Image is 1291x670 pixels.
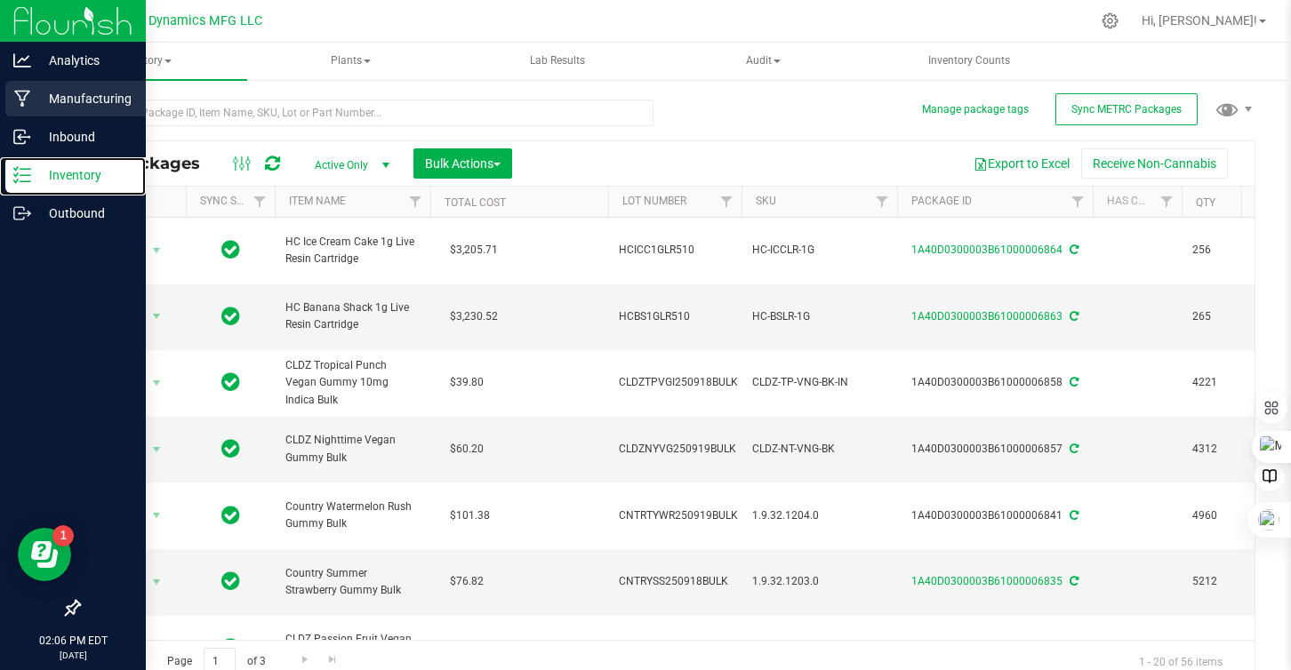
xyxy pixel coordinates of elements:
span: CLDZ Passion Fruit Vegan Gummy 10mg Indica Bulk [285,631,420,665]
span: Sync METRC Packages [1071,103,1182,116]
span: In Sync [221,635,240,660]
span: $3,230.52 [441,304,507,330]
a: Package ID [911,195,972,207]
span: Sync from Compliance System [1067,376,1079,388]
span: select [146,635,168,660]
inline-svg: Analytics [13,52,31,69]
span: CLDZ-NT-VNG-BK [752,441,886,458]
span: HCBS1GLR510 [619,308,731,325]
span: 265 [1192,308,1260,325]
span: Bulk Actions [425,156,501,171]
div: 1A40D0300003B61000006857 [894,441,1095,458]
button: Sync METRC Packages [1055,93,1198,125]
span: $60.20 [441,436,493,462]
span: $3,205.71 [441,237,507,263]
span: CLDZNYVG250919BULK [619,441,736,458]
p: Outbound [31,203,138,224]
span: 4221 [1192,374,1260,391]
span: Inventory Counts [904,53,1034,68]
a: Item Name [289,195,346,207]
a: 1A40D0300003B61000006864 [911,243,1062,256]
span: Sync from Compliance System [1067,310,1079,323]
span: HC Banana Shack 1g Live Resin Cartridge [285,299,420,333]
span: 4960 [1192,507,1260,524]
span: select [146,304,168,329]
span: In Sync [221,304,240,329]
iframe: Resource center unread badge [52,525,74,546]
inline-svg: Outbound [13,204,31,222]
span: select [146,570,168,594]
inline-svg: Inbound [13,128,31,146]
th: Has COA [1093,187,1182,218]
span: All Packages [92,154,218,173]
span: CLDZTPVGI250918BULK [619,374,738,391]
span: select [146,437,168,462]
inline-svg: Inventory [13,166,31,184]
a: Filter [245,187,275,217]
span: Plants [250,44,453,79]
a: Total Cost [445,196,506,209]
span: HC Ice Cream Cake 1g Live Resin Cartridge [285,234,420,267]
a: Lot Number [622,195,686,207]
span: In Sync [221,370,240,395]
p: Analytics [31,50,138,71]
p: Inbound [31,126,138,148]
span: select [146,503,168,528]
button: Receive Non-Cannabis [1081,148,1228,179]
span: 256 [1192,242,1260,259]
button: Bulk Actions [413,148,512,179]
div: 1A40D0300003B61000006841 [894,507,1095,524]
span: CNTRTYWR250919BULK [619,507,738,524]
span: Country Watermelon Rush Gummy Bulk [285,499,420,532]
p: Manufacturing [31,88,138,109]
span: CNTRYSS250918BULK [619,573,731,590]
span: In Sync [221,237,240,262]
span: select [146,238,168,263]
span: $40.27 [441,635,493,661]
span: In Sync [221,569,240,594]
span: Sync from Compliance System [1067,575,1079,587]
span: select [146,371,168,395]
span: Sync from Compliance System [1067,243,1079,256]
span: Audit [662,44,864,79]
span: Sync from Compliance System [1067,509,1079,522]
a: Inventory Counts [867,43,1071,80]
a: Filter [401,187,430,217]
p: 02:06 PM EDT [8,633,138,649]
span: $101.38 [441,503,499,529]
span: Sync from Compliance System [1067,443,1079,455]
a: Sync Status [200,195,269,207]
iframe: Resource center [18,528,71,581]
span: CLDZ Nighttime Vegan Gummy Bulk [285,432,420,466]
a: Filter [712,187,742,217]
span: HC-BSLR-1G [752,308,886,325]
span: Lab Results [506,53,609,68]
span: In Sync [221,503,240,528]
button: Export to Excel [962,148,1081,179]
input: Search Package ID, Item Name, SKU, Lot or Part Number... [78,100,654,126]
span: Modern Dynamics MFG LLC [100,13,262,28]
a: Lab Results [455,43,660,80]
a: Plants [249,43,453,80]
span: 4312 [1192,441,1260,458]
span: Hi, [PERSON_NAME]! [1142,13,1257,28]
div: 1A40D0300003B61000006858 [894,374,1095,391]
span: 1.9.32.1203.0 [752,573,886,590]
button: Manage package tags [922,102,1029,117]
span: $39.80 [441,370,493,395]
a: Filter [1063,187,1093,217]
span: 1.9.32.1204.0 [752,507,886,524]
span: HC-ICCLR-1G [752,242,886,259]
span: In Sync [221,436,240,461]
p: [DATE] [8,649,138,662]
span: 5212 [1192,573,1260,590]
p: Inventory [31,164,138,186]
span: CLDZ Tropical Punch Vegan Gummy 10mg Indica Bulk [285,357,420,409]
div: Manage settings [1099,12,1121,29]
inline-svg: Manufacturing [13,90,31,108]
span: CLDZ-TP-VNG-BK-IN [752,374,886,391]
span: HCICC1GLR510 [619,242,731,259]
a: SKU [756,195,776,207]
a: Qty [1196,196,1215,209]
